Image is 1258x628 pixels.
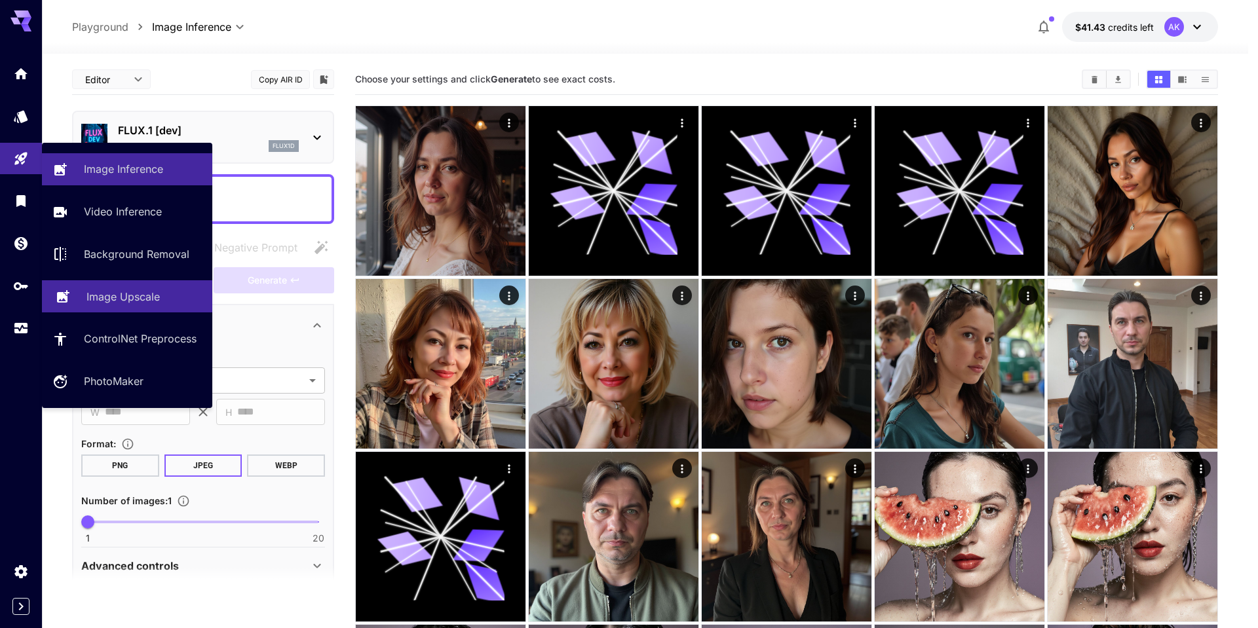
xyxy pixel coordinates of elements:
button: Add to library [318,71,330,87]
img: 2Q== [356,106,525,276]
div: Actions [499,458,519,478]
button: Clear Images [1083,71,1106,88]
button: Download All [1107,71,1130,88]
button: Copy AIR ID [251,70,310,89]
button: Specify how many images to generate in a single request. Each image generation will be charged se... [172,494,195,508]
button: JPEG [164,454,242,477]
div: Show images in grid viewShow images in video viewShow images in list view [1146,69,1218,89]
span: credits left [1108,22,1154,33]
div: Actions [499,113,519,132]
span: 20 [313,532,324,545]
p: Playground [72,19,128,35]
span: Image Inference [152,19,231,35]
img: Z [875,452,1044,621]
div: Actions [1018,286,1038,305]
p: flux1d [273,141,295,151]
button: Show images in video view [1171,71,1194,88]
button: Expand sidebar [12,598,29,615]
div: Wallet [13,235,29,251]
div: $41.42514 [1075,20,1154,34]
span: Editor [85,73,126,86]
div: Library [13,193,29,209]
span: Negative prompts are not compatible with the selected model. [188,239,308,255]
button: Choose the file format for the output image. [116,437,140,451]
button: Show images in grid view [1147,71,1170,88]
button: PNG [81,454,159,477]
div: Actions [1018,458,1038,478]
div: Actions [499,286,519,305]
button: Show images in list view [1194,71,1217,88]
p: FLUX.1 [dev] [118,122,299,138]
p: Video Inference [84,204,162,219]
span: Choose your settings and click to see exact costs. [355,73,615,84]
div: Actions [1191,286,1211,305]
div: Actions [1018,113,1038,132]
div: Home [13,65,29,82]
img: Z [529,279,698,449]
img: 9k= [702,452,871,621]
button: WEBP [247,454,325,477]
div: Usage [13,320,29,337]
div: Settings [13,563,29,580]
div: Actions [672,458,692,478]
span: Number of images : 1 [81,495,172,506]
nav: breadcrumb [72,19,152,35]
div: AK [1164,17,1184,37]
div: Actions [1191,458,1211,478]
div: Models [13,108,29,124]
button: $41.42514 [1062,12,1218,42]
span: W [90,405,100,420]
span: Format : [81,438,116,449]
a: ControlNet Preprocess [42,323,212,355]
div: Actions [845,286,865,305]
img: 9k= [875,279,1044,449]
p: Advanced controls [81,558,179,574]
div: Actions [672,286,692,305]
p: ControlNet Preprocess [84,331,197,346]
span: $41.43 [1075,22,1108,33]
div: Playground [13,151,29,167]
a: Video Inference [42,196,212,228]
div: API Keys [13,278,29,294]
span: Negative Prompt [214,240,297,255]
a: PhotoMaker [42,365,212,397]
img: Z [356,279,525,449]
div: Clear ImagesDownload All [1082,69,1131,89]
span: 1 [86,532,90,545]
p: Image Upscale [86,289,160,305]
p: PhotoMaker [84,373,143,389]
img: 9k= [1048,106,1217,276]
b: Generate [491,73,532,84]
img: 2Q== [1048,279,1217,449]
span: H [225,405,232,420]
div: Actions [1191,113,1211,132]
div: Actions [845,458,865,478]
img: Z [529,452,698,621]
img: 2Q== [1048,452,1217,621]
p: Image Inference [84,161,163,177]
div: Actions [845,113,865,132]
img: 2Q== [702,279,871,449]
a: Image Upscale [42,280,212,312]
a: Image Inference [42,153,212,185]
a: Background Removal [42,238,212,270]
p: Background Removal [84,246,189,262]
div: Actions [672,113,692,132]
